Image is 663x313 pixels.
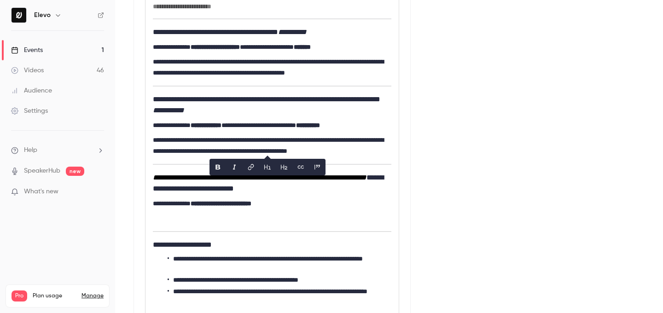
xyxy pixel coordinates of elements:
div: Settings [11,106,48,116]
button: bold [210,160,225,174]
li: help-dropdown-opener [11,145,104,155]
a: SpeakerHub [24,166,60,176]
div: Audience [11,86,52,95]
img: Elevo [12,8,26,23]
button: link [244,160,258,174]
span: What's new [24,187,58,197]
div: Events [11,46,43,55]
button: italic [227,160,242,174]
span: Help [24,145,37,155]
span: Plan usage [33,292,76,300]
h6: Elevo [34,11,51,20]
div: Videos [11,66,44,75]
span: Pro [12,290,27,301]
iframe: Noticeable Trigger [93,188,104,196]
button: blockquote [310,160,325,174]
span: new [66,167,84,176]
a: Manage [81,292,104,300]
